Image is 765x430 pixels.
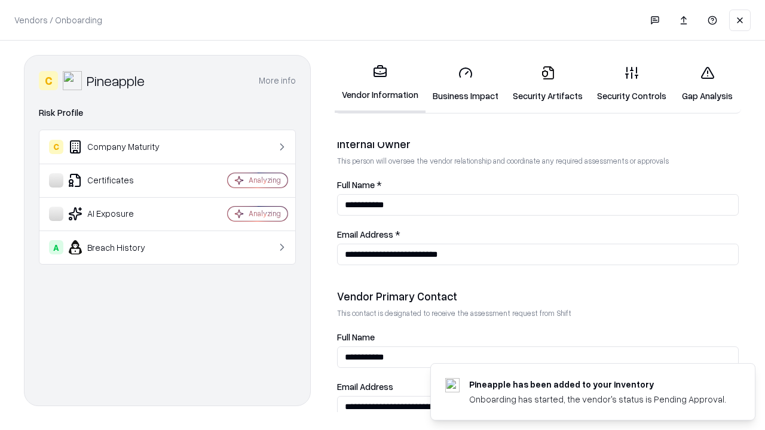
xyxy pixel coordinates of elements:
div: Pineapple [87,71,145,90]
p: Vendors / Onboarding [14,14,102,26]
div: C [39,71,58,90]
div: Analyzing [249,175,281,185]
label: Full Name [337,333,739,342]
div: C [49,140,63,154]
div: Analyzing [249,208,281,219]
a: Gap Analysis [674,56,741,112]
p: This person will oversee the vendor relationship and coordinate any required assessments or appro... [337,156,739,166]
img: pineappleenergy.com [445,378,460,392]
div: Risk Profile [39,106,296,120]
div: Pineapple has been added to your inventory [469,378,726,391]
div: A [49,240,63,254]
a: Security Controls [590,56,674,112]
label: Email Address [337,382,739,391]
div: Internal Owner [337,137,739,151]
div: Onboarding has started, the vendor's status is Pending Approval. [469,393,726,406]
div: Certificates [49,173,192,188]
a: Business Impact [426,56,506,112]
div: Vendor Primary Contact [337,289,739,303]
div: Breach History [49,240,192,254]
div: AI Exposure [49,207,192,221]
label: Email Address * [337,230,739,239]
button: More info [259,70,296,91]
div: Company Maturity [49,140,192,154]
img: Pineapple [63,71,82,90]
label: Full Name * [337,180,739,189]
p: This contact is designated to receive the assessment request from Shift [337,308,739,318]
a: Vendor Information [335,55,426,113]
a: Security Artifacts [506,56,590,112]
